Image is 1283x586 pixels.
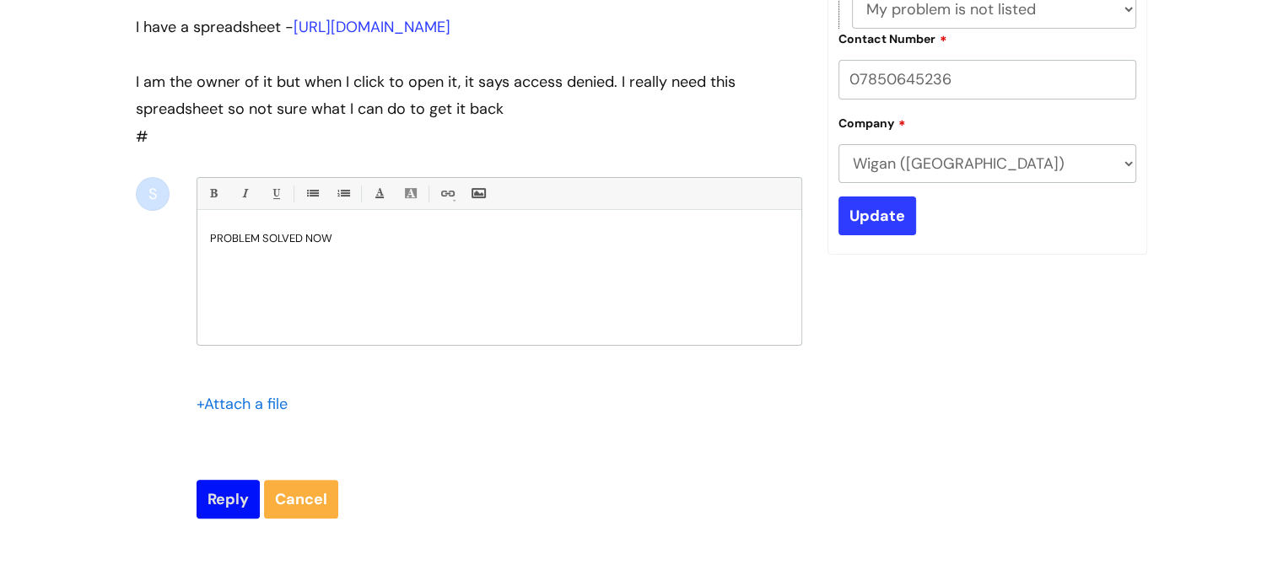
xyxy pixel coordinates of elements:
[197,390,298,417] div: Attach a file
[136,177,170,211] div: S
[301,183,322,204] a: • Unordered List (Ctrl-Shift-7)
[838,114,906,131] label: Company
[369,183,390,204] a: Font Color
[210,231,789,246] p: PROBLEM SOLVED NOW
[838,196,916,235] input: Update
[202,183,224,204] a: Bold (Ctrl-B)
[265,183,286,204] a: Underline(Ctrl-U)
[467,183,488,204] a: Insert Image...
[136,68,802,123] div: I am the owner of it but when I click to open it, it says access denied. I really need this sprea...
[838,30,947,46] label: Contact Number
[332,183,353,204] a: 1. Ordered List (Ctrl-Shift-8)
[294,17,450,37] a: [URL][DOMAIN_NAME]
[136,13,802,40] div: I have a spreadsheet -
[234,183,255,204] a: Italic (Ctrl-I)
[400,183,421,204] a: Back Color
[197,480,260,519] input: Reply
[264,480,338,519] a: Cancel
[436,183,457,204] a: Link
